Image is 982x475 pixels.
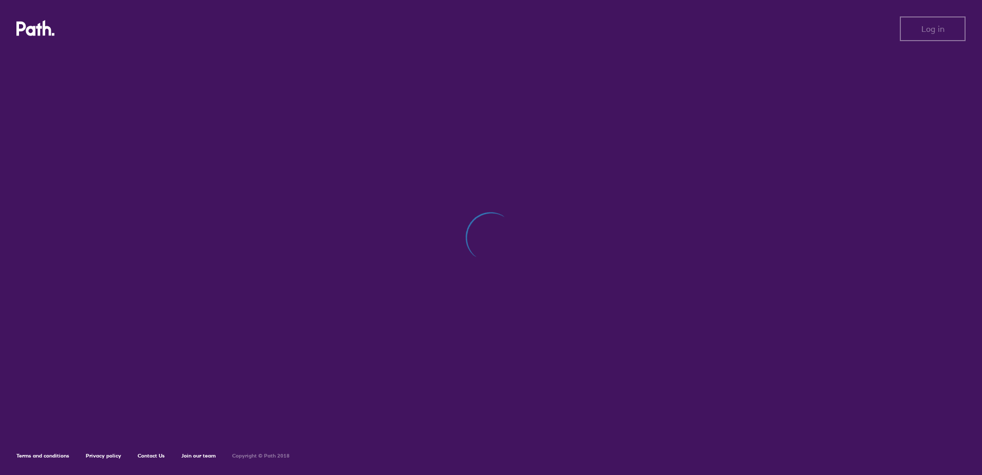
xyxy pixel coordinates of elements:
[921,24,945,33] span: Log in
[900,16,966,41] button: Log in
[16,452,69,459] a: Terms and conditions
[232,453,290,459] h6: Copyright © Path 2018
[86,452,121,459] a: Privacy policy
[138,452,165,459] a: Contact Us
[181,452,216,459] a: Join our team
